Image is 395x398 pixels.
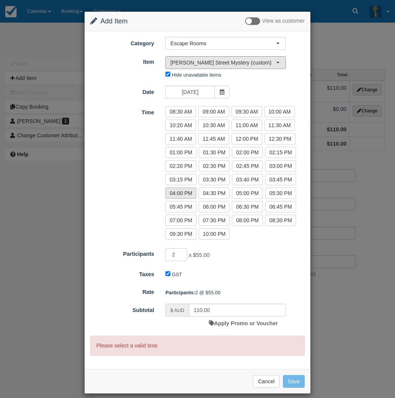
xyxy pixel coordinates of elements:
label: 01:30 PM [199,147,230,158]
label: 05:45 PM [165,201,196,212]
input: Participants [165,248,187,261]
label: 04:30 PM [199,187,230,199]
label: 03:30 PM [199,174,230,185]
span: x $55.00 [189,252,210,258]
a: Apply Promo or Voucher [209,320,278,326]
label: 10:30 AM [198,120,229,131]
button: Save [283,375,305,388]
label: Item [85,55,160,66]
label: 09:00 AM [198,106,229,117]
p: Please select a valid time [90,336,305,356]
label: 05:00 PM [232,187,263,199]
span: View as customer [262,18,305,24]
label: 04:00 PM [165,187,196,199]
label: 09:30 PM [165,228,196,240]
label: Taxes [85,268,160,278]
label: 01:00 PM [165,147,196,158]
button: Cancel [253,375,279,388]
label: 11:30 AM [264,120,295,131]
label: 07:00 PM [165,215,196,226]
label: 11:00 AM [231,120,262,131]
label: Date [85,86,160,96]
small: $ AUD [170,308,184,313]
strong: Participants [165,290,195,295]
span: [PERSON_NAME] Street Mystery (custom) [170,59,276,66]
label: 12:00 PM [231,133,262,144]
label: Category [85,37,160,48]
label: 10:00 PM [199,228,230,240]
label: Time [85,106,160,117]
label: 06:45 PM [265,201,296,212]
button: Escape Rooms [165,37,286,50]
span: Add Item [100,17,128,25]
label: 05:30 PM [265,187,296,199]
label: Participants [85,247,160,258]
label: 02:20 PM [165,160,196,172]
label: 08:30 AM [165,106,196,117]
label: 03:45 PM [265,174,296,185]
label: 12:30 PM [265,133,296,144]
label: 02:15 PM [265,147,296,158]
label: Rate [85,286,160,296]
button: [PERSON_NAME] Street Mystery (custom) [165,56,286,69]
label: Hide unavailable items [172,72,221,78]
label: 03:00 PM [265,160,296,172]
label: 06:30 PM [232,201,263,212]
label: 11:45 AM [198,133,229,144]
label: 06:00 PM [199,201,230,212]
label: 03:15 PM [165,174,196,185]
label: 10:20 AM [165,120,196,131]
label: 02:00 PM [232,147,263,158]
label: GST [172,272,182,277]
label: 11:40 AM [165,133,196,144]
div: 2 @ $55.00 [160,286,310,299]
span: Escape Rooms [170,40,276,47]
label: 08:30 PM [265,215,296,226]
label: 08:00 PM [232,215,263,226]
label: 02:45 PM [232,160,263,172]
label: 07:30 PM [199,215,230,226]
label: Subtotal [85,304,160,314]
label: 02:30 PM [199,160,230,172]
label: 10:00 AM [264,106,295,117]
label: 09:30 AM [231,106,262,117]
label: 03:40 PM [232,174,263,185]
